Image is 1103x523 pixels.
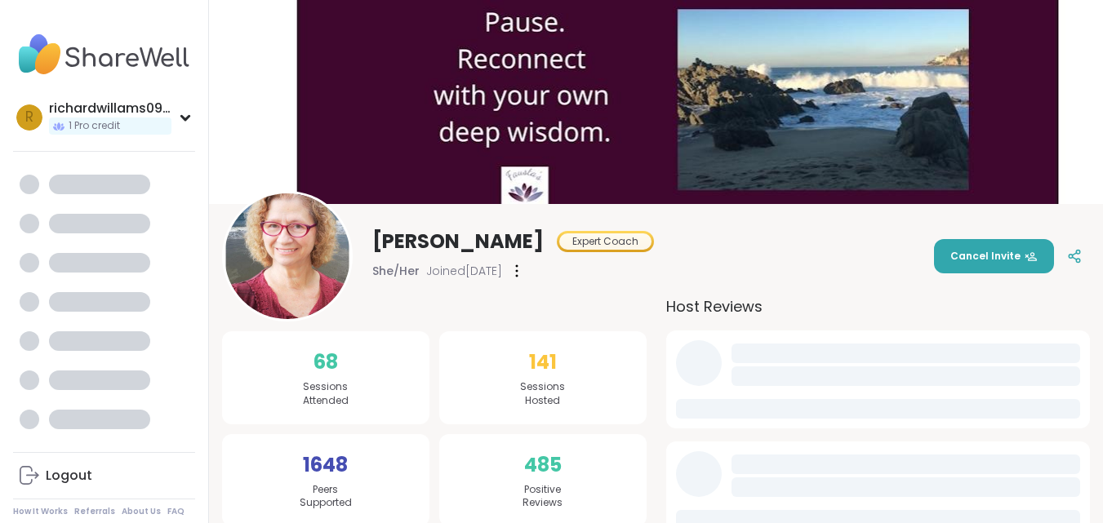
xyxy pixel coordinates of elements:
[225,193,350,319] img: Fausta
[122,506,161,517] a: About Us
[300,483,352,511] span: Peers Supported
[25,107,33,128] span: r
[523,483,563,511] span: Positive Reviews
[69,119,120,133] span: 1 Pro credit
[520,380,565,408] span: Sessions Hosted
[529,348,557,377] span: 141
[303,450,348,480] span: 1648
[303,380,349,408] span: Sessions Attended
[46,467,92,485] div: Logout
[950,249,1038,264] span: Cancel Invite
[314,348,338,377] span: 68
[13,456,195,495] a: Logout
[13,26,195,83] img: ShareWell Nav Logo
[559,233,652,250] div: Expert Coach
[934,239,1054,273] button: Cancel Invite
[372,228,544,255] span: [PERSON_NAME]
[524,450,562,480] span: 485
[426,263,502,279] span: Joined [DATE]
[372,263,420,279] span: She/Her
[74,506,115,517] a: Referrals
[167,506,185,517] a: FAQ
[49,100,171,117] div: richardwillams0912
[13,506,68,517] a: How It Works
